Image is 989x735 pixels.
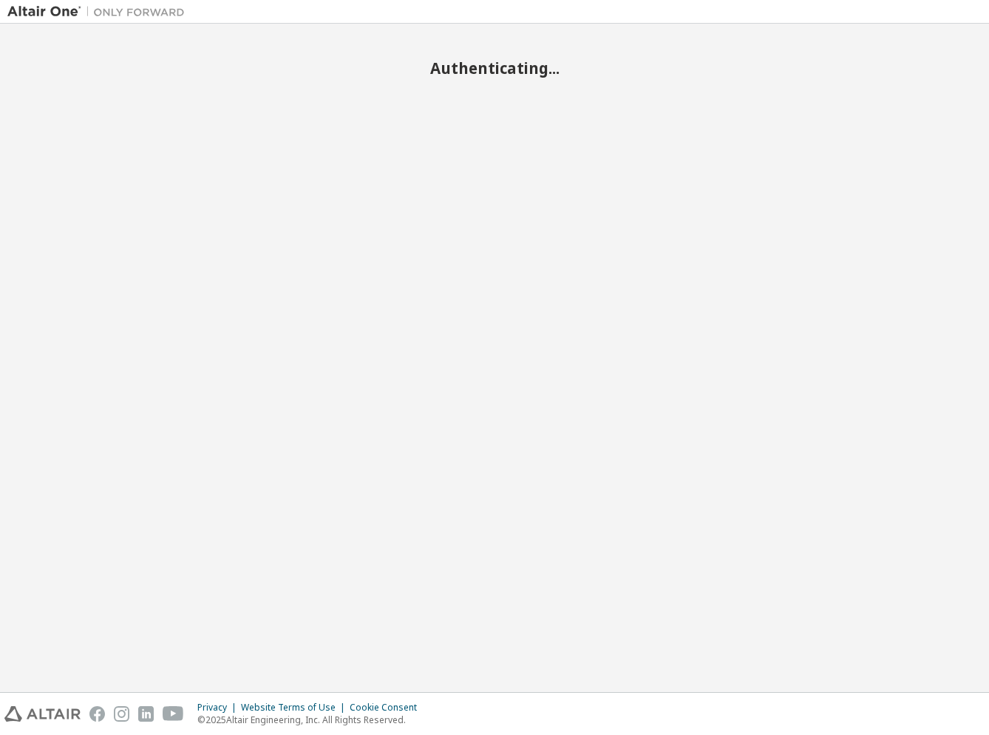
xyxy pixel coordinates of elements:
[114,706,129,722] img: instagram.svg
[163,706,184,722] img: youtube.svg
[138,706,154,722] img: linkedin.svg
[89,706,105,722] img: facebook.svg
[350,702,426,714] div: Cookie Consent
[241,702,350,714] div: Website Terms of Use
[7,4,192,19] img: Altair One
[197,702,241,714] div: Privacy
[4,706,81,722] img: altair_logo.svg
[197,714,426,726] p: © 2025 Altair Engineering, Inc. All Rights Reserved.
[7,58,982,78] h2: Authenticating...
